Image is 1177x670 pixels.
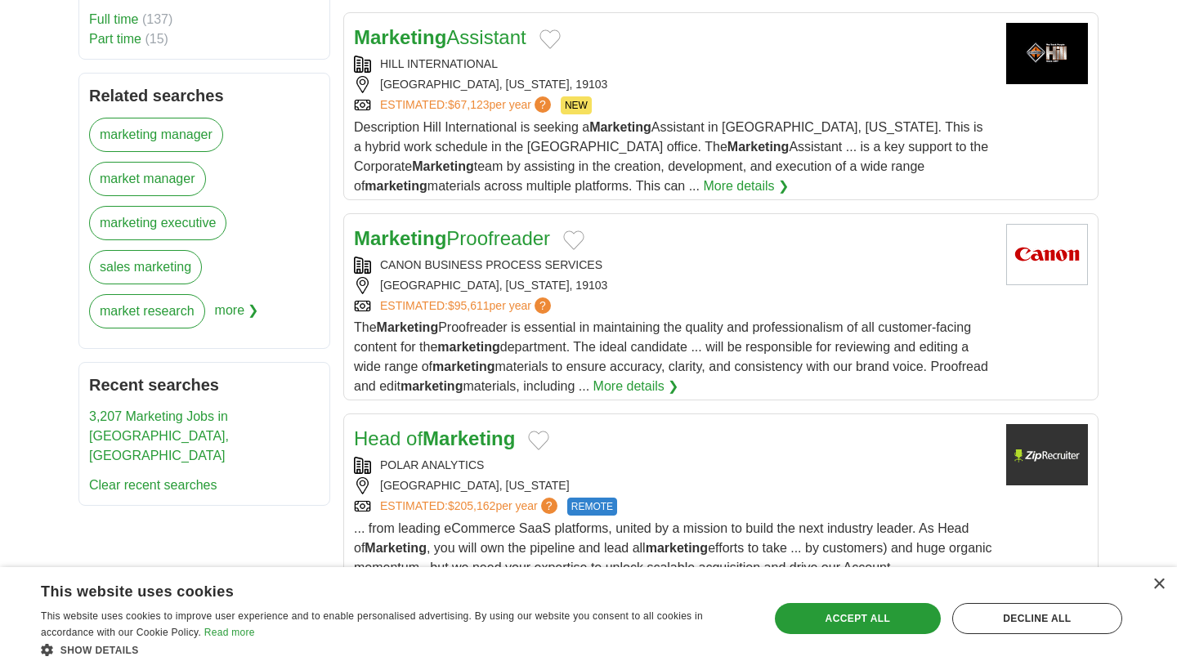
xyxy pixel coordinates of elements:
[354,227,446,249] strong: Marketing
[142,12,172,26] span: (137)
[354,26,526,48] a: MarketingAssistant
[561,96,592,114] span: NEW
[380,258,602,271] a: CANON BUSINESS PROCESS SERVICES
[1006,224,1088,285] img: Canon Business Process Services logo
[775,603,941,634] div: Accept all
[401,379,463,393] strong: marketing
[89,118,223,152] a: marketing manager
[60,645,139,656] span: Show details
[354,120,988,193] span: Description Hill International is seeking a Assistant in [GEOGRAPHIC_DATA], [US_STATE]. This is a...
[448,499,495,512] span: $205,162
[541,498,557,514] span: ?
[89,12,138,26] a: Full time
[380,498,561,516] a: ESTIMATED:$205,162per year?
[89,373,320,397] h2: Recent searches
[377,320,439,334] strong: Marketing
[41,577,707,601] div: This website uses cookies
[365,541,427,555] strong: Marketing
[539,29,561,49] button: Add to favorite jobs
[365,179,427,193] strong: marketing
[1152,578,1165,591] div: Close
[528,431,549,450] button: Add to favorite jobs
[535,297,551,314] span: ?
[354,76,993,93] div: [GEOGRAPHIC_DATA], [US_STATE], 19103
[89,83,320,108] h2: Related searches
[593,377,679,396] a: More details ❯
[432,360,495,373] strong: marketing
[145,32,168,46] span: (15)
[1006,424,1088,485] img: Company logo
[354,277,993,294] div: [GEOGRAPHIC_DATA], [US_STATE], 19103
[41,641,748,658] div: Show details
[354,320,988,393] span: The Proofreader is essential in maintaining the quality and professionalism of all customer-facin...
[535,96,551,113] span: ?
[89,250,202,284] a: sales marketing
[380,57,498,70] a: HILL INTERNATIONAL
[354,427,515,449] a: Head ofMarketing
[354,26,446,48] strong: Marketing
[89,162,206,196] a: market manager
[89,409,229,462] a: 3,207 Marketing Jobs in [GEOGRAPHIC_DATA], [GEOGRAPHIC_DATA]
[204,627,255,638] a: Read more, opens a new window
[727,140,790,154] strong: Marketing
[567,498,617,516] span: REMOTE
[89,206,226,240] a: marketing executive
[589,120,651,134] strong: Marketing
[1006,23,1088,84] img: Hill International Trucks logo
[354,227,550,249] a: MarketingProofreader
[412,159,474,173] strong: Marketing
[380,297,554,315] a: ESTIMATED:$95,611per year?
[563,230,584,250] button: Add to favorite jobs
[354,457,993,474] div: POLAR ANALYTICS
[89,294,205,328] a: market research
[89,32,141,46] a: Part time
[354,521,992,594] span: ... from leading eCommerce SaaS platforms, united by a mission to build the next industry leader....
[646,541,708,555] strong: marketing
[437,340,499,354] strong: marketing
[448,98,490,111] span: $67,123
[423,427,515,449] strong: Marketing
[952,603,1122,634] div: Decline all
[89,478,217,492] a: Clear recent searches
[703,176,789,196] a: More details ❯
[354,477,993,494] div: [GEOGRAPHIC_DATA], [US_STATE]
[448,299,490,312] span: $95,611
[380,96,554,114] a: ESTIMATED:$67,123per year?
[41,610,703,638] span: This website uses cookies to improve user experience and to enable personalised advertising. By u...
[215,294,259,338] span: more ❯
